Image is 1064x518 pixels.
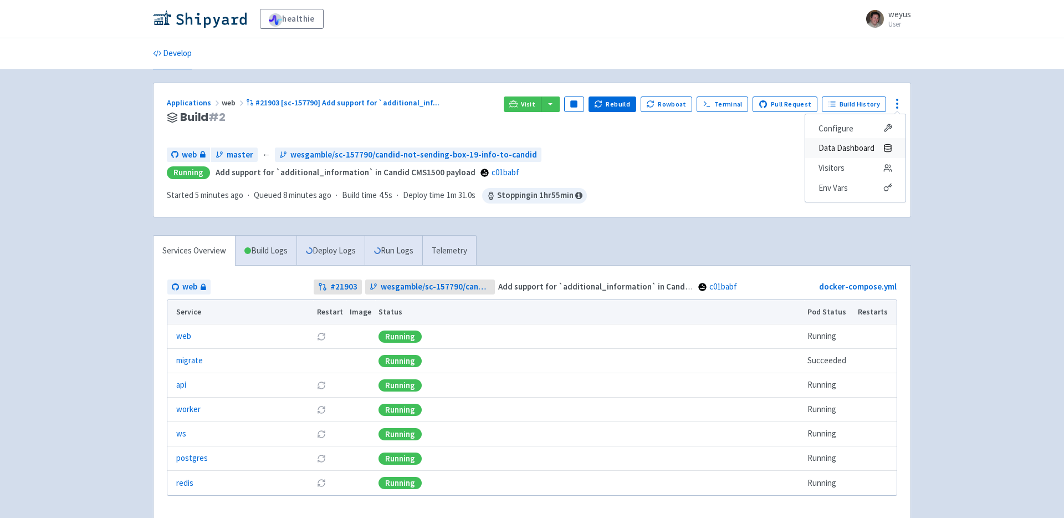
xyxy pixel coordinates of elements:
[167,98,222,108] a: Applications
[504,97,541,112] a: Visit
[498,281,758,292] strong: Add support for `additional_information` in Candid CMS1500 payload
[589,97,636,112] button: Rebuild
[422,236,476,266] a: Telemetry
[804,422,855,446] td: Running
[804,398,855,422] td: Running
[260,9,324,29] a: healthie
[804,300,855,324] th: Pod Status
[167,148,210,162] a: web
[290,149,537,161] span: wesgamble/sc-157790/candid-not-sending-box-19-info-to-candid
[753,97,817,112] a: Pull Request
[153,38,192,69] a: Develop
[805,178,906,198] a: Env Vars
[709,281,737,292] a: c01babf
[317,405,326,414] button: Restart pod
[222,98,246,108] span: web
[195,190,243,200] time: 5 minutes ago
[805,138,906,158] a: Data Dashboard
[317,332,326,341] button: Restart pod
[697,97,748,112] a: Terminal
[176,330,191,343] a: web
[641,97,693,112] button: Rowboat
[208,109,226,125] span: # 2
[447,189,475,202] span: 1m 31.0s
[804,446,855,471] td: Running
[176,452,208,465] a: postgres
[254,190,331,200] span: Queued
[378,331,422,343] div: Running
[378,379,422,392] div: Running
[154,236,235,266] a: Services Overview
[314,280,362,294] a: #21903
[482,188,587,204] span: Stopping in 1 hr 55 min
[317,454,326,463] button: Restart pod
[804,471,855,495] td: Running
[167,190,243,200] span: Started
[275,148,541,162] a: wesgamble/sc-157790/candid-not-sending-box-19-info-to-candid
[804,349,855,373] td: Succeeded
[805,119,906,139] a: Configure
[819,281,897,292] a: docker-compose.yml
[211,148,258,162] a: master
[236,236,296,266] a: Build Logs
[176,379,186,392] a: api
[403,189,444,202] span: Deploy time
[227,149,253,161] span: master
[378,355,422,367] div: Running
[365,236,422,266] a: Run Logs
[317,479,326,487] button: Restart pod
[283,190,331,200] time: 8 minutes ago
[167,280,211,294] a: web
[255,98,439,108] span: #21903 [sc-157790] Add support for `additional_inf ...
[182,149,197,161] span: web
[176,477,193,490] a: redis
[346,300,375,324] th: Image
[176,403,201,416] a: worker
[819,140,874,156] span: Data Dashboard
[819,160,845,176] span: Visitors
[819,180,848,196] span: Env Vars
[317,381,326,390] button: Restart pod
[378,428,422,440] div: Running
[330,281,357,293] strong: # 21903
[492,167,519,177] a: c01babf
[379,189,392,202] span: 4.5s
[521,100,535,109] span: Visit
[819,121,853,136] span: Configure
[888,9,911,19] span: weyus
[167,188,587,204] div: · · ·
[375,300,804,324] th: Status
[564,97,584,112] button: Pause
[153,10,247,28] img: Shipyard logo
[167,300,313,324] th: Service
[381,281,491,293] span: wesgamble/sc-157790/candid-not-sending-box-19-info-to-candid
[378,477,422,489] div: Running
[313,300,346,324] th: Restart
[182,281,197,293] span: web
[365,280,495,294] a: wesgamble/sc-157790/candid-not-sending-box-19-info-to-candid
[888,21,911,28] small: User
[804,324,855,349] td: Running
[216,167,475,177] strong: Add support for `additional_information` in Candid CMS1500 payload
[378,453,422,465] div: Running
[804,373,855,398] td: Running
[822,97,886,112] a: Build History
[342,189,377,202] span: Build time
[860,10,911,28] a: weyus User
[262,149,270,161] span: ←
[317,430,326,439] button: Restart pod
[180,111,226,124] span: Build
[805,158,906,178] a: Visitors
[296,236,365,266] a: Deploy Logs
[176,354,203,367] a: migrate
[246,98,441,108] a: #21903 [sc-157790] Add support for `additional_inf...
[167,166,210,179] div: Running
[176,428,186,440] a: ws
[378,404,422,416] div: Running
[855,300,897,324] th: Restarts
